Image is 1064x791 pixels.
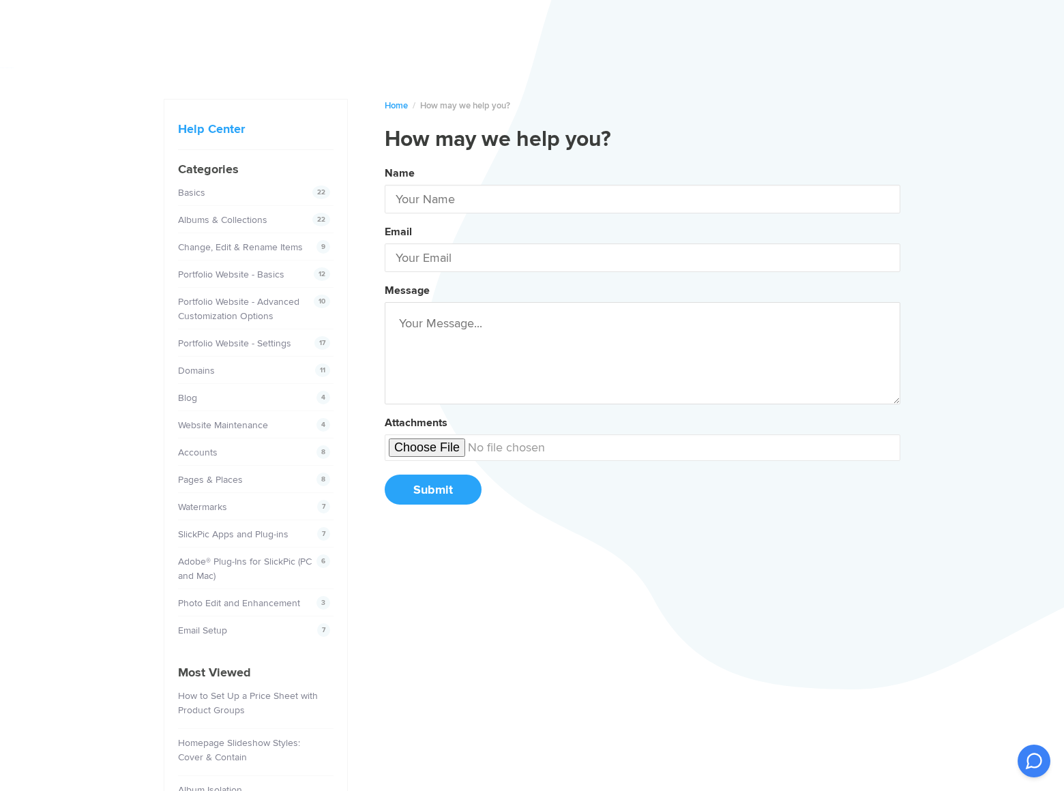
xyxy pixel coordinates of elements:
[178,474,243,486] a: Pages & Places
[178,392,197,404] a: Blog
[178,597,300,609] a: Photo Edit and Enhancement
[178,121,245,136] a: Help Center
[312,185,330,199] span: 22
[316,596,330,610] span: 3
[385,126,900,153] h1: How may we help you?
[178,338,291,349] a: Portfolio Website - Settings
[178,663,334,682] h4: Most Viewed
[178,737,300,763] a: Homepage Slideshow Styles: Cover & Contain
[178,160,334,179] h4: Categories
[178,187,205,198] a: Basics
[316,240,330,254] span: 9
[178,419,268,431] a: Website Maintenance
[420,100,510,111] span: How may we help you?
[316,391,330,404] span: 4
[178,625,227,636] a: Email Setup
[178,528,289,540] a: SlickPic Apps and Plug-ins
[178,296,299,322] a: Portfolio Website - Advanced Customization Options
[178,214,267,226] a: Albums & Collections
[385,416,447,430] label: Attachments
[317,527,330,541] span: 7
[385,166,415,180] label: Name
[316,473,330,486] span: 8
[316,554,330,568] span: 6
[316,445,330,459] span: 8
[317,500,330,513] span: 7
[385,225,412,239] label: Email
[385,162,900,519] button: NameEmailMessageAttachmentsSubmit
[385,475,482,505] button: Submit
[178,269,284,280] a: Portfolio Website - Basics
[178,365,215,376] a: Domains
[385,100,408,111] a: Home
[385,284,430,297] label: Message
[385,185,900,213] input: Your Name
[317,623,330,637] span: 7
[316,418,330,432] span: 4
[413,100,415,111] span: /
[178,501,227,513] a: Watermarks
[385,243,900,272] input: Your Email
[314,336,330,350] span: 17
[385,434,900,461] input: undefined
[178,556,312,582] a: Adobe® Plug-Ins for SlickPic (PC and Mac)
[178,690,318,716] a: How to Set Up a Price Sheet with Product Groups
[315,363,330,377] span: 11
[178,447,218,458] a: Accounts
[178,241,303,253] a: Change, Edit & Rename Items
[312,213,330,226] span: 22
[314,267,330,281] span: 12
[314,295,330,308] span: 10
